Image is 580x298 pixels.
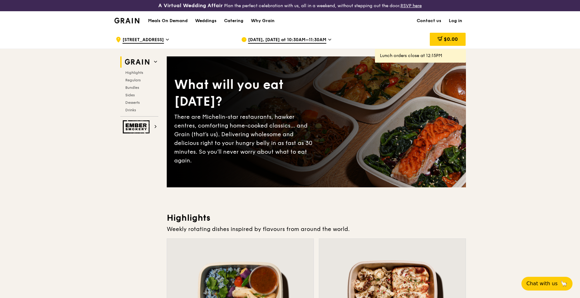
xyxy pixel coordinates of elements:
div: There are Michelin-star restaurants, hawker centres, comforting home-cooked classics… and Grain (... [174,113,316,165]
span: Desserts [125,100,140,105]
a: GrainGrain [114,11,140,30]
span: [STREET_ADDRESS] [122,37,164,44]
div: What will you eat [DATE]? [174,76,316,110]
h3: Highlights [167,212,466,223]
img: Ember Smokery web logo [123,120,151,133]
div: Catering [224,12,243,30]
div: Why Grain [251,12,275,30]
span: Highlights [125,70,143,75]
span: Bundles [125,85,139,90]
div: Lunch orders close at 12:15PM [380,53,461,59]
h3: A Virtual Wedding Affair [158,2,223,9]
img: Grain web logo [123,56,151,68]
span: Chat with us [526,280,558,287]
a: Log in [445,12,466,30]
span: [DATE], [DATE] at 10:30AM–11:30AM [248,37,326,44]
span: Sides [125,93,135,97]
div: Weekly rotating dishes inspired by flavours from around the world. [167,225,466,233]
span: 🦙 [560,280,568,287]
img: Grain [114,18,140,23]
span: Regulars [125,78,141,82]
a: Contact us [413,12,445,30]
a: Weddings [191,12,220,30]
div: Weddings [195,12,217,30]
a: RSVP here [400,3,422,8]
a: Catering [220,12,247,30]
a: Why Grain [247,12,278,30]
span: $0.00 [444,36,458,42]
div: Plan the perfect celebration with us, all in a weekend, without stepping out the door. [111,2,470,9]
button: Chat with us🦙 [521,277,573,291]
span: Drinks [125,108,136,112]
h1: Meals On Demand [148,18,188,24]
